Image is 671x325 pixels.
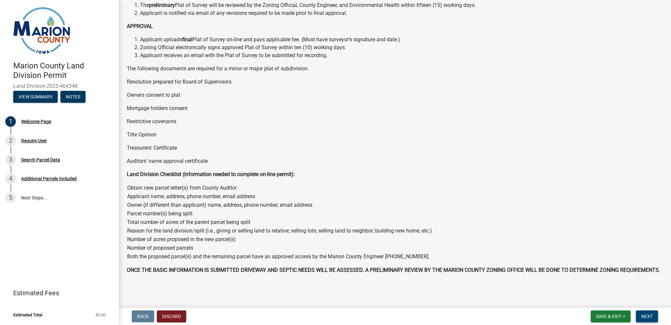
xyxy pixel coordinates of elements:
span: Land Division-2025-464348 [13,83,106,89]
div: 3 [5,155,16,165]
td: Both the proposed parcel(s) and the remaining parcel have an approved access by the Marion County... [127,252,432,261]
li: Applicant uploads Plat of Survey on-line and pays applicable fee. (Must have surveyor’s signature... [140,36,663,44]
p: Title Opinion [127,131,663,139]
p: Restrictive covenants [127,118,663,126]
button: Next [636,310,658,322]
strong: preliminary [149,2,175,8]
div: Require User [21,138,47,143]
div: 4 [5,173,16,184]
p: Owners consent to plat [127,91,663,99]
strong: ONCE THE BASIC INFORMATION IS SUBMITTED DRIVEWAY AND SEPTIC NEEDS WILL BE ASSESSED. A PRELIMINARY... [127,267,660,273]
td: Total number of acres of the parent parcel being split [127,218,432,227]
li: Applicant is notified via email of any revisions required to be made prior to final approval. [140,9,663,17]
td: Parcel number(s) being split [127,209,432,218]
li: The Plat of Survey will be reviewed by the Zoning Official, County Engineer, and Environmental He... [140,1,663,9]
p: Resolution prepared for Board of Supervisors [127,78,663,86]
td: Obtain new parcel letter(s) from County Auditor [127,184,432,192]
h4: Marion County Land Division Permit [13,61,114,80]
span: Save & Exit [596,314,621,319]
li: Applicant receives an email with the Plat of Survey to be submitted for recording. [140,52,663,59]
p: Auditors’ name approval certificate [127,157,663,165]
td: Owner (if different than applicant) name, address, phone number, email address [127,201,432,209]
strong: Land Division Checklist (information needed to complete on-line permit): [127,171,295,177]
button: View Summary [13,91,58,103]
div: Additional Parcels Included [21,176,77,181]
wm-modal-confirm: Summary [13,94,58,100]
p: Treasurers' Certificate [127,144,663,152]
wm-modal-confirm: Notes [60,94,86,100]
strong: final [182,36,193,43]
td: Applicant name, address, phone number, email address [127,192,432,201]
td: Reason for the land division/split (i.e., giving or selling land to relative; selling lots; selli... [127,227,432,235]
button: Notes [60,91,86,103]
span: Estimated Total [13,313,42,317]
button: Back [132,310,154,322]
button: Discard [157,310,186,322]
a: Estimated Fees [5,286,108,300]
div: Welcome Page [21,119,51,124]
button: Save & Exit [591,310,631,322]
div: 5 [5,193,16,203]
strong: APPROVAL [127,23,153,29]
img: Marion County, Iowa [13,7,70,54]
div: 1 [5,116,16,127]
span: Next [641,314,653,319]
div: Search Parcel Data [21,158,60,162]
div: 2 [5,135,16,146]
p: The following documents are required for a minor or major plat of subdivision. [127,65,663,73]
span: Back [137,314,149,319]
td: Number of proposed parcels [127,244,432,252]
td: Number of acres proposed in the new parcel(s) [127,235,432,244]
span: $0.00 [95,313,106,317]
li: Zoning Official electronically signs approved Plat of Survey within ten (10) working days. [140,44,663,52]
p: Mortgage holders consent [127,104,663,112]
